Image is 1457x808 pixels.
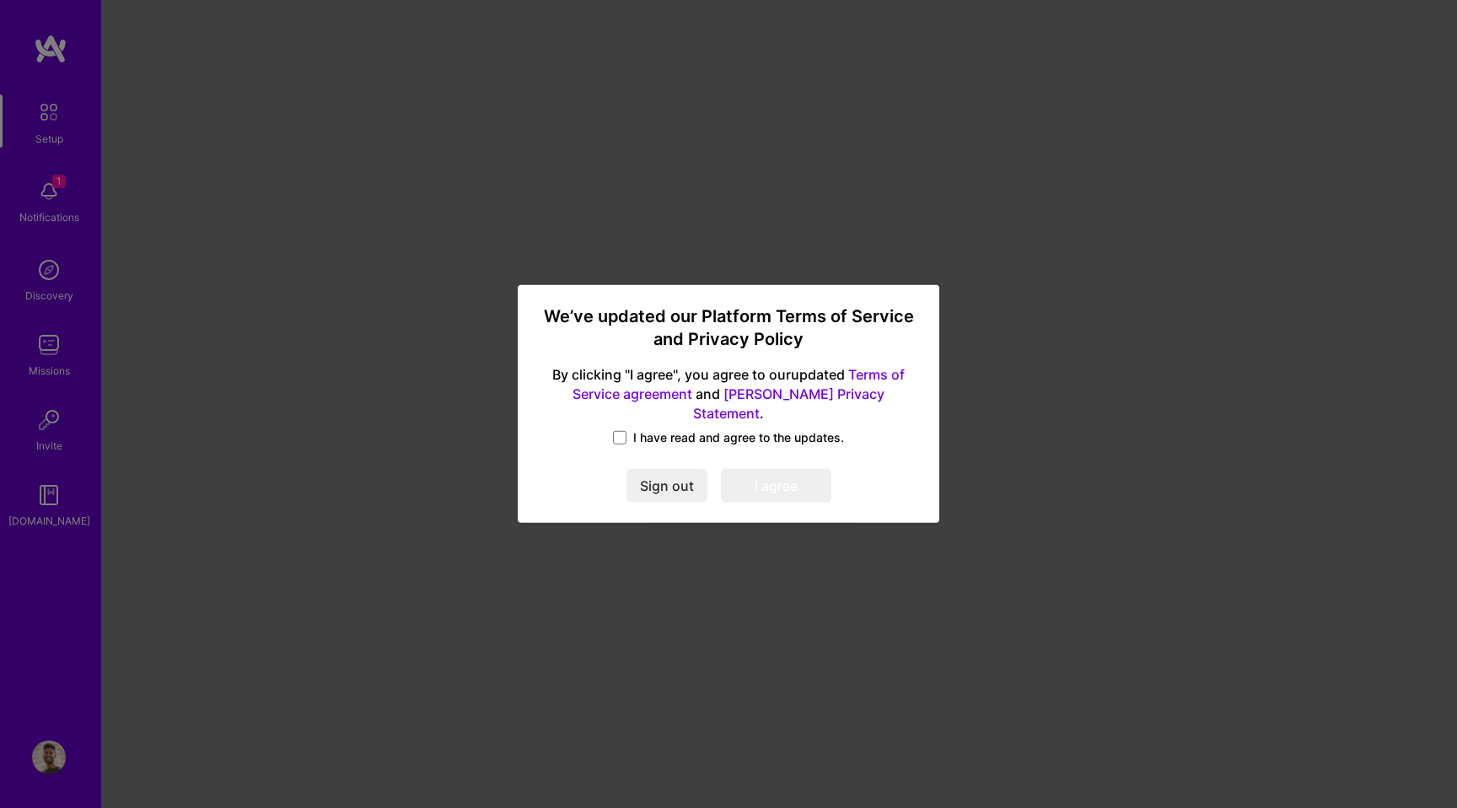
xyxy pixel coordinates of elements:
span: I have read and agree to the updates. [633,429,844,446]
button: Sign out [626,469,707,503]
a: Terms of Service agreement [573,366,905,402]
h3: We’ve updated our Platform Terms of Service and Privacy Policy [538,305,919,352]
a: [PERSON_NAME] Privacy Statement [693,385,884,421]
span: By clicking "I agree", you agree to our updated and . [538,365,919,423]
button: I agree [721,469,831,503]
